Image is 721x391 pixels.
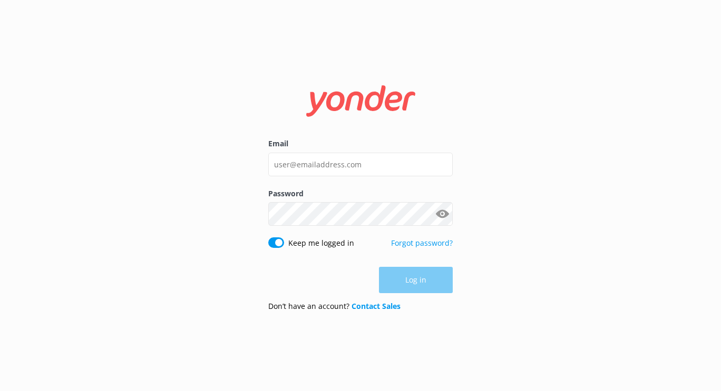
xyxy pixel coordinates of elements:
input: user@emailaddress.com [268,153,453,176]
label: Keep me logged in [288,237,354,249]
label: Email [268,138,453,149]
label: Password [268,188,453,199]
a: Forgot password? [391,238,453,248]
button: Show password [432,204,453,225]
a: Contact Sales [352,301,401,311]
p: Don’t have an account? [268,300,401,312]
